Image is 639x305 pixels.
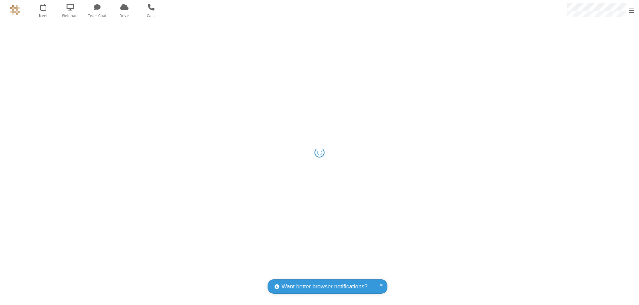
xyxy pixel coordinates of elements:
[31,13,56,19] span: Meet
[139,13,164,19] span: Calls
[282,282,367,291] span: Want better browser notifications?
[10,5,20,15] img: QA Selenium DO NOT DELETE OR CHANGE
[112,13,137,19] span: Drive
[85,13,110,19] span: Team Chat
[58,13,83,19] span: Webinars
